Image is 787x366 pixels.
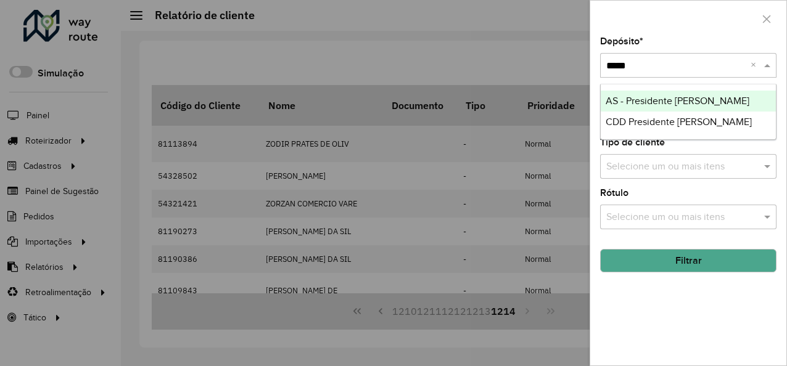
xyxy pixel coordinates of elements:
ng-dropdown-panel: Options list [600,84,777,140]
label: Depósito [600,34,643,49]
span: AS - Presidente [PERSON_NAME] [606,96,749,106]
label: Rótulo [600,185,628,200]
span: CDD Presidente [PERSON_NAME] [606,116,752,127]
label: Tipo de cliente [600,135,665,150]
button: Filtrar [600,249,777,272]
span: Clear all [751,58,761,73]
